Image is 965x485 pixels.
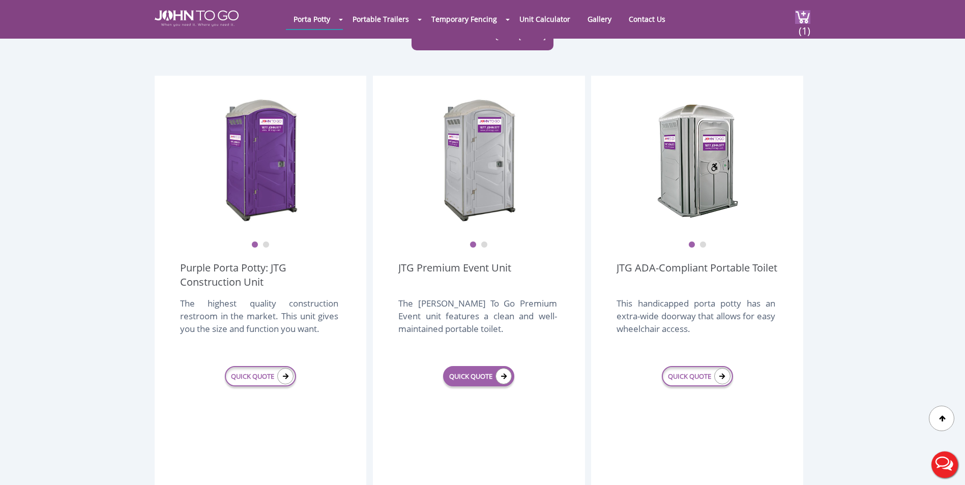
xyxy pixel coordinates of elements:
div: The [PERSON_NAME] To Go Premium Event unit features a clean and well-maintained portable toilet. [398,297,557,346]
a: Portable Trailers [345,9,417,29]
button: 1 of 2 [688,241,695,249]
a: Contact Us [621,9,673,29]
a: JTG Premium Event Unit [398,261,511,289]
button: 1 of 2 [251,241,258,249]
a: Porta Potty [286,9,338,29]
img: JOHN to go [155,10,239,26]
a: Temporary Fencing [424,9,505,29]
button: 1 of 2 [470,241,477,249]
button: 2 of 2 [699,241,707,249]
a: QUICK QUOTE [662,366,733,386]
a: Gallery [580,9,619,29]
a: QUICK QUOTE [225,366,296,386]
button: Live Chat [924,444,965,485]
a: QUICK QUOTE [443,366,514,386]
a: JTG ADA-Compliant Portable Toilet [617,261,777,289]
button: 2 of 2 [262,241,270,249]
img: cart a [795,10,810,24]
div: The highest quality construction restroom in the market. This unit gives you the size and functio... [180,297,338,346]
img: ADA Handicapped Accessible Unit [657,96,738,223]
a: Purple Porta Potty: JTG Construction Unit [180,261,341,289]
div: This handicapped porta potty has an extra-wide doorway that allows for easy wheelchair access. [617,297,775,346]
button: 2 of 2 [481,241,488,249]
span: (1) [798,16,810,38]
a: Unit Calculator [512,9,578,29]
